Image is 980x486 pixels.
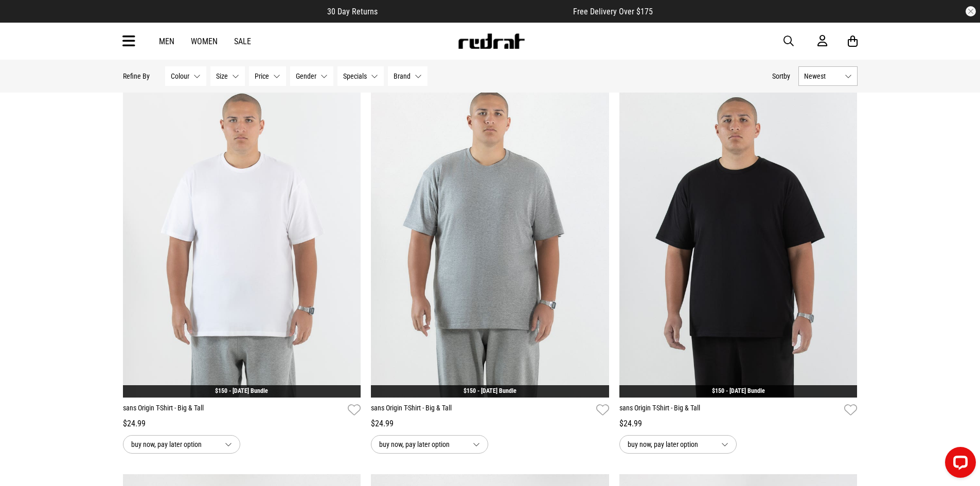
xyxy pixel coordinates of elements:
button: buy now, pay later option [123,435,240,454]
span: Newest [804,72,841,80]
a: Sale [234,37,251,46]
span: by [783,72,790,80]
span: Free Delivery Over $175 [573,7,653,16]
img: Sans Origin T-shirt - Big & Tall in White [123,64,361,398]
img: Sans Origin T-shirt - Big & Tall in Grey [371,64,609,398]
div: $24.99 [371,418,609,430]
a: $150 - [DATE] Bundle [712,387,765,394]
button: Size [210,66,245,86]
span: 30 Day Returns [327,7,378,16]
div: $24.99 [123,418,361,430]
img: Redrat logo [457,33,525,49]
span: Gender [296,72,316,80]
span: buy now, pay later option [379,438,465,451]
button: Gender [290,66,333,86]
button: Newest [798,66,858,86]
button: buy now, pay later option [371,435,488,454]
button: Specials [337,66,384,86]
span: Specials [343,72,367,80]
button: Colour [165,66,206,86]
img: Sans Origin T-shirt - Big & Tall in Black [619,64,858,398]
span: Price [255,72,269,80]
button: Price [249,66,286,86]
iframe: Customer reviews powered by Trustpilot [398,6,553,16]
iframe: LiveChat chat widget [937,443,980,486]
button: Sortby [772,70,790,82]
a: Women [191,37,218,46]
span: buy now, pay later option [131,438,217,451]
a: Men [159,37,174,46]
span: buy now, pay later option [628,438,713,451]
span: Colour [171,72,189,80]
div: $24.99 [619,418,858,430]
p: Refine By [123,72,150,80]
a: sans Origin T-Shirt - Big & Tall [371,403,592,418]
span: Size [216,72,228,80]
span: Brand [394,72,411,80]
button: Brand [388,66,427,86]
a: $150 - [DATE] Bundle [215,387,268,394]
a: $150 - [DATE] Bundle [464,387,516,394]
a: sans Origin T-Shirt - Big & Tall [123,403,344,418]
button: buy now, pay later option [619,435,737,454]
a: sans Origin T-Shirt - Big & Tall [619,403,841,418]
